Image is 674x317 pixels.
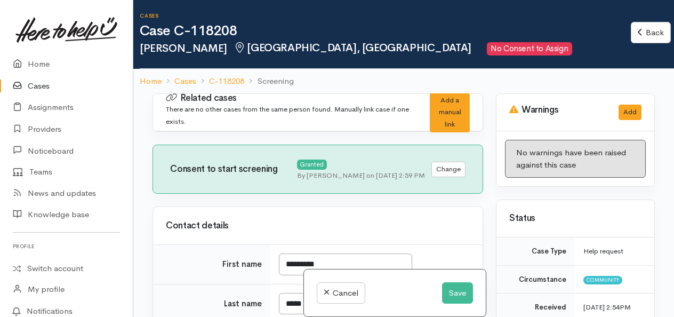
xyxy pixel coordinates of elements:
h3: Status [509,213,641,224]
nav: breadcrumb [133,69,674,94]
button: Change [431,162,466,177]
li: Screening [244,75,293,88]
h1: Case C-118208 [140,23,631,39]
div: Add a manual link [430,93,470,132]
span: Community [583,276,622,284]
h3: Contact details [166,221,470,231]
label: First name [222,258,262,271]
label: Last name [224,298,262,310]
td: Help request [575,237,654,265]
a: Cases [174,75,196,88]
button: Save [442,282,473,304]
a: Back [631,22,671,44]
a: Cancel [317,282,365,304]
time: [DATE] 2:54PM [583,303,631,312]
span: No Consent to Assign [487,42,572,56]
div: By [PERSON_NAME] on [DATE] 2:59 PM [297,170,425,181]
h6: Cases [140,13,631,19]
h6: Profile [13,239,120,253]
button: Add [619,105,641,120]
a: C-118208 [209,75,244,88]
h2: [PERSON_NAME] [140,42,631,56]
small: There are no other cases from the same person found. Manually link case if one exists. [166,105,409,126]
div: No warnings have been raised against this case [505,140,646,178]
h3: Consent to start screening [170,164,296,175]
span: [GEOGRAPHIC_DATA], [GEOGRAPHIC_DATA] [234,41,471,54]
div: Granted [297,160,327,170]
a: Home [140,75,162,88]
h3: Related cases [166,93,417,104]
h3: Warnings [509,105,606,115]
td: Circumstance [496,265,575,294]
td: Case Type [496,237,575,265]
